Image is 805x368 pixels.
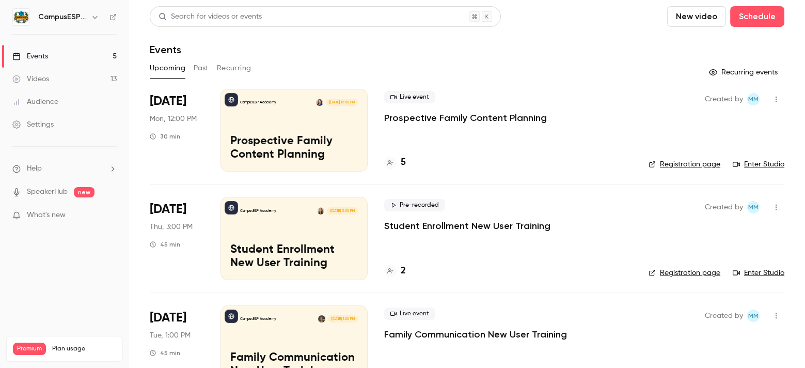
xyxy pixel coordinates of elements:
span: Live event [384,308,435,320]
a: Registration page [649,159,720,170]
a: Student Enrollment New User TrainingCampusESP AcademyMairin Matthews[DATE] 3:00 PMStudent Enrollm... [220,197,368,280]
a: Enter Studio [733,268,784,278]
a: Student Enrollment New User Training [384,220,550,232]
div: Videos [12,74,49,84]
span: Thu, 3:00 PM [150,222,193,232]
button: Upcoming [150,60,185,76]
div: Sep 18 Thu, 3:00 PM (America/New York) [150,197,204,280]
span: [DATE] 1:00 PM [328,315,357,323]
img: Mira Gandhi [318,315,325,323]
p: CampusESP Academy [240,316,276,321]
button: New video [667,6,726,27]
button: Recurring [217,60,251,76]
span: Help [27,163,42,174]
button: Schedule [730,6,784,27]
span: Created by [705,310,743,322]
span: MM [748,93,759,105]
span: Plan usage [52,345,116,353]
div: Audience [12,97,58,107]
span: Premium [13,343,46,355]
p: CampusESP Academy [240,208,276,213]
span: MM [748,201,759,213]
a: Enter Studio [733,159,784,170]
button: Past [194,60,209,76]
iframe: Noticeable Trigger [104,211,117,220]
img: Kerri Meeks-Griffin [316,99,323,106]
span: Pre-recorded [384,199,445,211]
img: Mairin Matthews [317,207,324,214]
span: Mairin Matthews [747,201,760,213]
div: Events [12,51,48,62]
h6: CampusESP Academy [38,12,87,22]
div: Settings [12,119,54,130]
span: [DATE] [150,310,186,326]
span: Created by [705,93,743,105]
p: Prospective Family Content Planning [230,135,358,162]
a: Family Communication New User Training [384,328,567,341]
a: Prospective Family Content Planning [384,112,547,124]
a: Prospective Family Content PlanningCampusESP AcademyKerri Meeks-Griffin[DATE] 12:00 PMProspective... [220,89,368,172]
span: Mairin Matthews [747,93,760,105]
span: Live event [384,91,435,103]
span: Created by [705,201,743,213]
h4: 2 [401,264,406,278]
p: CampusESP Academy [240,100,276,105]
span: [DATE] [150,93,186,110]
a: 2 [384,264,406,278]
div: 45 min [150,240,180,249]
button: Recurring events [704,64,784,81]
div: Sep 15 Mon, 12:00 PM (America/New York) [150,89,204,172]
h4: 5 [401,156,406,170]
li: help-dropdown-opener [12,163,117,174]
h1: Events [150,43,181,56]
span: [DATE] 12:00 PM [326,99,357,106]
div: Search for videos or events [159,11,262,22]
span: Tue, 1:00 PM [150,330,191,341]
span: [DATE] 3:00 PM [327,207,357,214]
span: new [74,187,94,197]
span: What's new [27,210,66,221]
span: MM [748,310,759,322]
div: 30 min [150,132,180,141]
span: Mon, 12:00 PM [150,114,197,124]
a: 5 [384,156,406,170]
img: CampusESP Academy [13,9,29,25]
div: 45 min [150,349,180,357]
span: [DATE] [150,201,186,218]
p: Student Enrollment New User Training [230,243,358,270]
span: Mairin Matthews [747,310,760,322]
a: SpeakerHub [27,187,68,197]
a: Registration page [649,268,720,278]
